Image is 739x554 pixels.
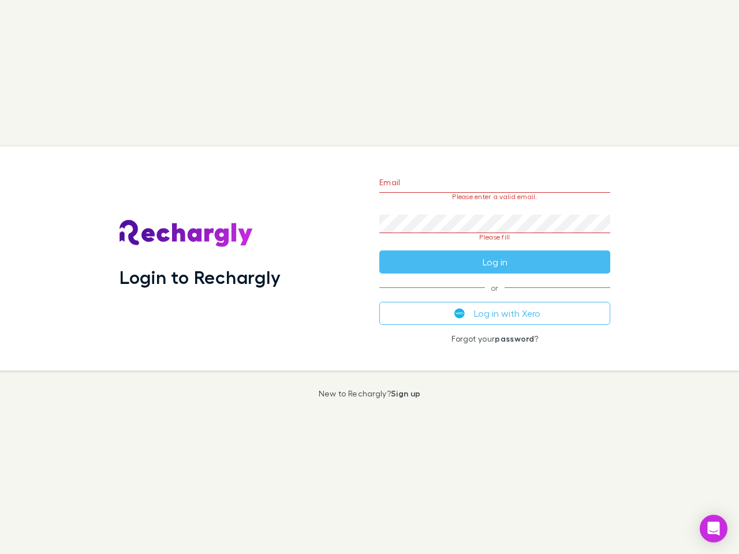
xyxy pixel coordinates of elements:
button: Log in [379,250,610,274]
button: Log in with Xero [379,302,610,325]
p: Please enter a valid email. [379,193,610,201]
p: Forgot your ? [379,334,610,343]
span: or [379,287,610,288]
p: New to Rechargly? [319,389,421,398]
img: Rechargly's Logo [120,220,253,248]
div: Open Intercom Messenger [700,515,727,542]
a: Sign up [391,388,420,398]
img: Xero's logo [454,308,465,319]
h1: Login to Rechargly [120,266,281,288]
a: password [495,334,534,343]
p: Please fill [379,233,610,241]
